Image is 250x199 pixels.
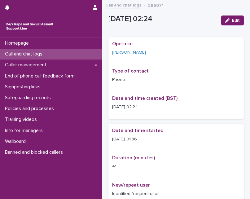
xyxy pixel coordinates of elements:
[112,104,240,110] p: [DATE] 02:24
[112,96,178,101] span: Date and time created (BST)
[112,163,240,170] p: 41
[2,51,47,57] p: Call and chat logs
[221,15,244,25] button: Edit
[2,117,42,122] p: Training videos
[112,69,149,73] span: Type of contact
[2,40,34,46] p: Homepage
[148,2,164,8] p: 266071
[2,95,56,101] p: Safeguarding records
[112,77,240,83] p: Phone
[112,49,146,56] a: [PERSON_NAME]
[2,128,48,134] p: Info for managers
[112,41,133,46] span: Operator
[112,136,240,143] p: [DATE] 01:36
[2,139,31,144] p: Wallboard
[108,15,216,24] p: [DATE] 02:24
[2,149,68,155] p: Banned and blocked callers
[112,155,155,160] span: Duration (minutes)
[2,62,51,68] p: Caller management
[2,84,46,90] p: Signposting links
[112,183,150,188] span: New/repeat user
[5,20,55,33] img: rhQMoQhaT3yELyF149Cw
[232,18,240,23] span: Edit
[105,1,141,8] a: Call and chat logs
[2,106,59,112] p: Policies and processes
[112,191,240,197] p: Identified frequent user
[112,128,164,133] span: Date and time started
[2,73,80,79] p: End of phone call feedback form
